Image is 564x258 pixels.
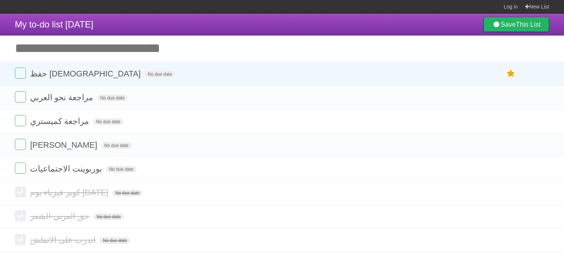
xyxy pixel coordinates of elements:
label: Done [15,115,26,126]
label: Done [15,234,26,245]
label: Done [15,91,26,102]
label: Done [15,139,26,150]
label: Done [15,163,26,174]
span: No due date [100,237,130,244]
span: حفظ [DEMOGRAPHIC_DATA] [30,69,142,78]
span: مراجعة كميستري [30,117,91,126]
span: No due date [145,71,175,78]
span: كويز فيزياء يوم [DATE] [30,188,110,197]
span: My to-do list [DATE] [15,19,93,29]
a: SaveThis List [484,17,549,32]
span: بوربوينت الاجتماعيات [30,164,104,173]
span: مراجعة نحو العربي [30,93,95,102]
span: No due date [97,95,127,101]
span: No due date [106,166,136,173]
span: No due date [101,142,131,149]
span: حق العربي الشعر [30,212,91,221]
label: Star task [504,68,518,80]
span: No due date [93,213,123,220]
label: Done [15,186,26,197]
span: No due date [112,190,142,196]
span: No due date [93,118,123,125]
span: [PERSON_NAME] [30,140,99,150]
span: اتدرب على الانقلش [30,235,98,245]
label: Done [15,210,26,221]
b: This List [516,21,541,28]
label: Done [15,68,26,79]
